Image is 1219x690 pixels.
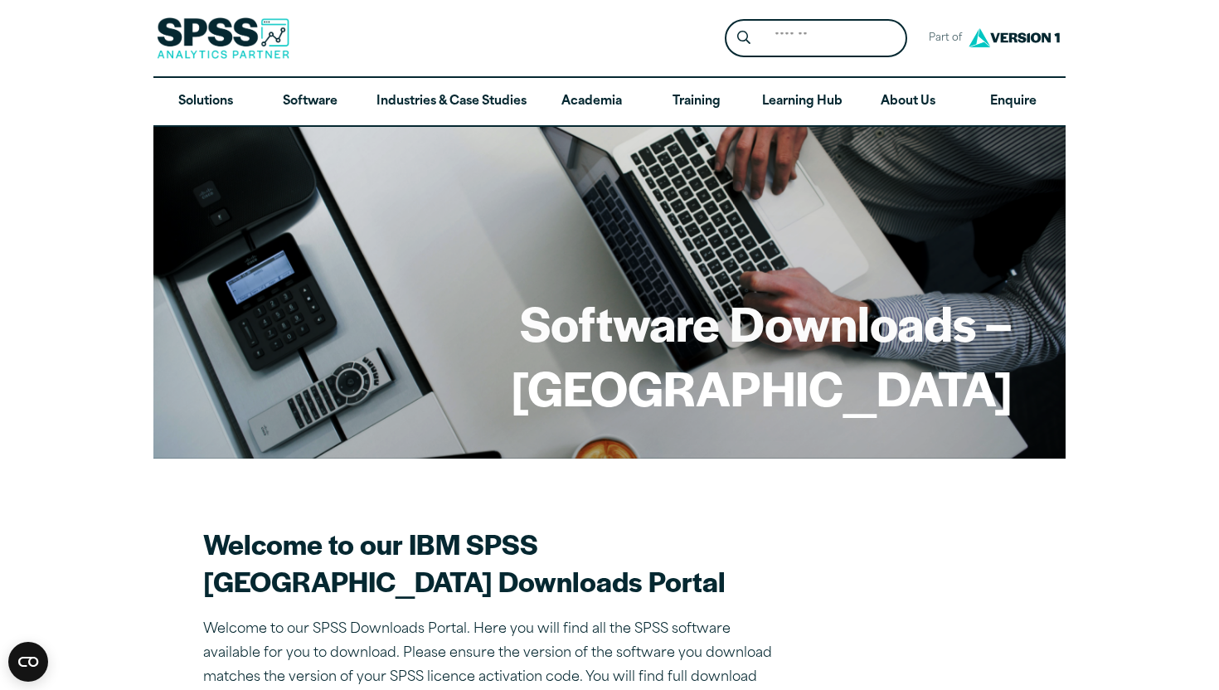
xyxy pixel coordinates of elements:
[153,78,258,126] a: Solutions
[749,78,856,126] a: Learning Hub
[729,23,760,54] button: Search magnifying glass icon
[856,78,960,126] a: About Us
[964,22,1064,53] img: Version1 Logo
[206,290,1013,419] h1: Software Downloads – [GEOGRAPHIC_DATA]
[8,642,48,682] button: Open CMP widget
[363,78,540,126] a: Industries & Case Studies
[153,78,1066,126] nav: Desktop version of site main menu
[540,78,644,126] a: Academia
[203,525,784,600] h2: Welcome to our IBM SPSS [GEOGRAPHIC_DATA] Downloads Portal
[725,19,907,58] form: Site Header Search Form
[258,78,362,126] a: Software
[737,31,750,45] svg: Search magnifying glass icon
[157,17,289,59] img: SPSS Analytics Partner
[920,27,964,51] span: Part of
[644,78,749,126] a: Training
[961,78,1066,126] a: Enquire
